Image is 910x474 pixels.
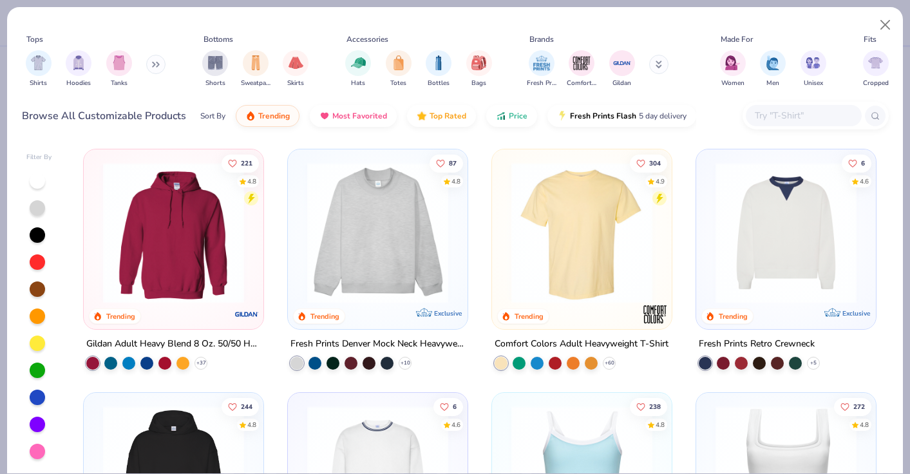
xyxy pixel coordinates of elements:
button: Like [222,154,259,172]
span: Trending [258,111,290,121]
button: filter button [283,50,308,88]
button: filter button [26,50,52,88]
div: 4.8 [451,176,460,186]
img: Tanks Image [112,55,126,70]
img: Shorts Image [208,55,223,70]
span: Exclusive [842,309,870,318]
img: 3abb6cdb-110e-4e18-92a0-dbcd4e53f056 [709,162,863,303]
button: filter button [241,50,270,88]
div: filter for Cropped [863,50,889,88]
button: filter button [466,50,492,88]
img: Women Image [725,55,740,70]
div: Brands [529,33,554,45]
span: Tanks [111,79,128,88]
div: Fits [864,33,877,45]
div: 4.9 [656,176,665,186]
span: Unisex [804,79,823,88]
span: Sweatpants [241,79,270,88]
button: filter button [426,50,451,88]
div: filter for Bags [466,50,492,88]
button: filter button [609,50,635,88]
div: filter for Tanks [106,50,132,88]
button: filter button [863,50,889,88]
div: 4.6 [451,420,460,430]
span: 221 [241,160,252,166]
img: Sweatpants Image [249,55,263,70]
span: Gildan [612,79,631,88]
img: Totes Image [392,55,406,70]
span: 238 [649,403,661,410]
span: Hoodies [66,79,91,88]
span: Top Rated [430,111,466,121]
button: Like [430,154,463,172]
span: Price [509,111,527,121]
img: f5d85501-0dbb-4ee4-b115-c08fa3845d83 [301,162,455,303]
button: Like [630,397,667,415]
button: Price [486,105,537,127]
div: Sort By [200,110,225,122]
img: Comfort Colors logo [642,301,668,327]
img: Gildan Image [612,53,632,73]
div: filter for Shorts [202,50,228,88]
span: + 60 [605,359,614,367]
div: Browse All Customizable Products [22,108,186,124]
img: 01756b78-01f6-4cc6-8d8a-3c30c1a0c8ac [97,162,251,303]
div: Bottoms [204,33,233,45]
div: filter for Unisex [801,50,826,88]
div: filter for Totes [386,50,412,88]
span: Exclusive [434,309,462,318]
span: Skirts [287,79,304,88]
button: Close [873,13,898,37]
img: most_fav.gif [319,111,330,121]
img: TopRated.gif [417,111,427,121]
img: Hats Image [351,55,366,70]
div: filter for Gildan [609,50,635,88]
div: filter for Hats [345,50,371,88]
img: Cropped Image [868,55,883,70]
button: Like [222,397,259,415]
div: 4.8 [656,420,665,430]
span: 6 [861,160,865,166]
img: Skirts Image [289,55,303,70]
button: filter button [106,50,132,88]
img: Gildan logo [234,301,260,327]
div: filter for Men [760,50,786,88]
div: filter for Fresh Prints [527,50,556,88]
span: 6 [453,403,457,410]
button: filter button [760,50,786,88]
div: Made For [721,33,753,45]
img: flash.gif [557,111,567,121]
div: Comfort Colors Adult Heavyweight T-Shirt [495,336,668,352]
span: + 5 [810,359,817,367]
img: Comfort Colors Image [572,53,591,73]
div: Fresh Prints Retro Crewneck [699,336,815,352]
span: + 10 [401,359,410,367]
button: filter button [720,50,746,88]
span: 244 [241,403,252,410]
div: Fresh Prints Denver Mock Neck Heavyweight Sweatshirt [290,336,465,352]
img: Shirts Image [31,55,46,70]
div: filter for Hoodies [66,50,91,88]
img: Bottles Image [431,55,446,70]
span: Fresh Prints [527,79,556,88]
button: filter button [801,50,826,88]
span: Fresh Prints Flash [570,111,636,121]
button: filter button [345,50,371,88]
div: filter for Bottles [426,50,451,88]
input: Try "T-Shirt" [754,108,853,123]
div: filter for Skirts [283,50,308,88]
button: Most Favorited [310,105,397,127]
div: 4.8 [247,176,256,186]
div: 4.8 [860,420,869,430]
button: filter button [567,50,596,88]
div: 4.6 [860,176,869,186]
div: Tops [26,33,43,45]
div: Filter By [26,153,52,162]
div: filter for Shirts [26,50,52,88]
button: Top Rated [407,105,476,127]
span: Cropped [863,79,889,88]
button: Like [433,397,463,415]
button: Like [630,154,667,172]
div: Gildan Adult Heavy Blend 8 Oz. 50/50 Hooded Sweatshirt [86,336,261,352]
div: 4.8 [247,420,256,430]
